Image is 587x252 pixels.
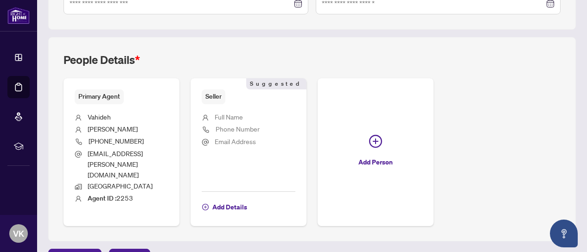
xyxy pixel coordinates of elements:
span: Email Address [215,137,256,145]
b: Agent ID : [88,194,116,202]
span: [PERSON_NAME] [88,125,138,133]
span: Full Name [215,113,243,121]
span: Add Details [212,200,247,214]
span: Phone Number [216,125,260,133]
span: plus-circle [202,204,209,210]
span: plus-circle [369,135,382,148]
span: Primary Agent [75,89,124,104]
span: VK [13,227,24,240]
span: [EMAIL_ADDRESS][PERSON_NAME][DOMAIN_NAME] [88,149,143,179]
span: [PHONE_NUMBER] [89,137,144,145]
span: 2253 [88,194,133,202]
span: Seller [202,89,225,104]
span: Suggested [246,78,306,89]
h2: People Details [64,52,140,67]
span: [GEOGRAPHIC_DATA] [88,182,153,190]
button: Open asap [550,220,578,247]
span: Vahideh [88,113,111,121]
img: logo [7,7,30,24]
button: Add Details [202,199,248,215]
span: Add Person [358,155,393,170]
button: Add Person [318,78,434,226]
